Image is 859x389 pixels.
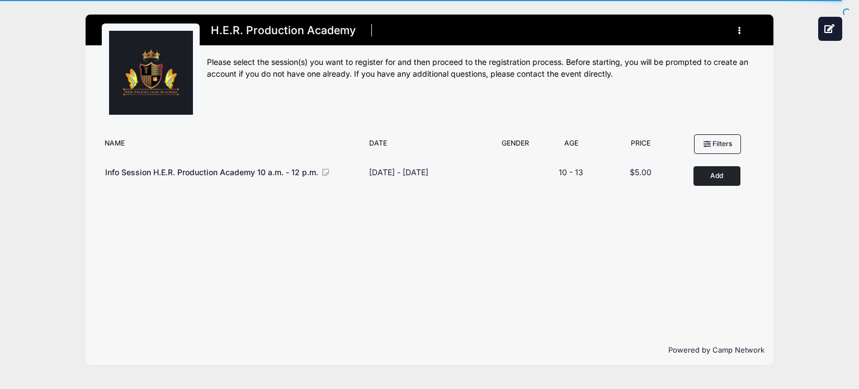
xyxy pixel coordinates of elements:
span: 10 - 13 [559,167,583,177]
div: Date [364,138,489,154]
button: Filters [694,134,741,153]
button: Add [693,166,740,186]
div: Age [542,138,601,154]
span: $5.00 [630,167,652,177]
span: Info Session H.E.R. Production Academy 10 a.m. - 12 p.m. [105,167,318,177]
div: Price [601,138,681,154]
div: [DATE] - [DATE] [369,166,428,178]
div: Gender [489,138,541,154]
div: Name [100,138,364,154]
img: logo [109,31,193,115]
p: Powered by Camp Network [95,345,764,356]
div: Please select the session(s) you want to register for and then proceed to the registration proces... [207,57,757,80]
h1: H.E.R. Production Academy [207,21,359,40]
